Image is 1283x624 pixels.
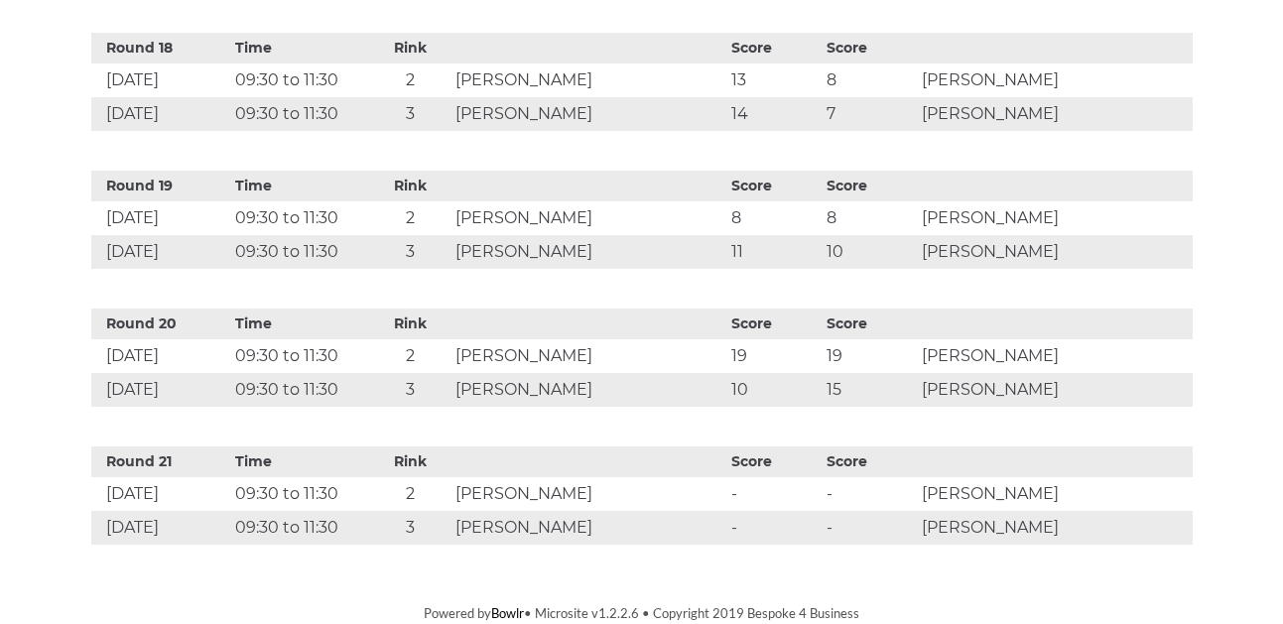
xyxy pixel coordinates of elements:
[370,97,450,131] td: 3
[726,235,822,269] td: 11
[822,171,917,201] th: Score
[230,97,370,131] td: 09:30 to 11:30
[230,171,370,201] th: Time
[230,373,370,407] td: 09:30 to 11:30
[726,477,822,511] td: -
[91,171,231,201] th: Round 19
[822,33,917,63] th: Score
[726,201,822,235] td: 8
[450,97,726,131] td: [PERSON_NAME]
[230,63,370,97] td: 09:30 to 11:30
[450,511,726,545] td: [PERSON_NAME]
[822,446,917,477] th: Score
[370,511,450,545] td: 3
[726,33,822,63] th: Score
[726,97,822,131] td: 14
[370,339,450,373] td: 2
[91,309,231,339] th: Round 20
[822,477,917,511] td: -
[726,171,822,201] th: Score
[822,63,917,97] td: 8
[370,477,450,511] td: 2
[230,309,370,339] th: Time
[370,33,450,63] th: Rink
[917,339,1193,373] td: [PERSON_NAME]
[917,201,1193,235] td: [PERSON_NAME]
[370,446,450,477] th: Rink
[370,309,450,339] th: Rink
[450,339,726,373] td: [PERSON_NAME]
[230,339,370,373] td: 09:30 to 11:30
[450,235,726,269] td: [PERSON_NAME]
[822,339,917,373] td: 19
[91,477,231,511] td: [DATE]
[450,477,726,511] td: [PERSON_NAME]
[91,201,231,235] td: [DATE]
[822,97,917,131] td: 7
[917,235,1193,269] td: [PERSON_NAME]
[424,605,859,621] span: Powered by • Microsite v1.2.2.6 • Copyright 2019 Bespoke 4 Business
[450,201,726,235] td: [PERSON_NAME]
[726,339,822,373] td: 19
[370,373,450,407] td: 3
[726,446,822,477] th: Score
[726,309,822,339] th: Score
[230,201,370,235] td: 09:30 to 11:30
[822,309,917,339] th: Score
[230,477,370,511] td: 09:30 to 11:30
[91,446,231,477] th: Round 21
[917,97,1193,131] td: [PERSON_NAME]
[370,63,450,97] td: 2
[491,605,524,621] a: Bowlr
[370,171,450,201] th: Rink
[822,511,917,545] td: -
[450,63,726,97] td: [PERSON_NAME]
[91,63,231,97] td: [DATE]
[230,235,370,269] td: 09:30 to 11:30
[917,477,1193,511] td: [PERSON_NAME]
[917,511,1193,545] td: [PERSON_NAME]
[91,373,231,407] td: [DATE]
[450,373,726,407] td: [PERSON_NAME]
[91,97,231,131] td: [DATE]
[726,511,822,545] td: -
[917,373,1193,407] td: [PERSON_NAME]
[230,33,370,63] th: Time
[370,235,450,269] td: 3
[91,339,231,373] td: [DATE]
[822,373,917,407] td: 15
[91,511,231,545] td: [DATE]
[726,373,822,407] td: 10
[726,63,822,97] td: 13
[917,63,1193,97] td: [PERSON_NAME]
[91,33,231,63] th: Round 18
[370,201,450,235] td: 2
[91,235,231,269] td: [DATE]
[822,235,917,269] td: 10
[230,446,370,477] th: Time
[822,201,917,235] td: 8
[230,511,370,545] td: 09:30 to 11:30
